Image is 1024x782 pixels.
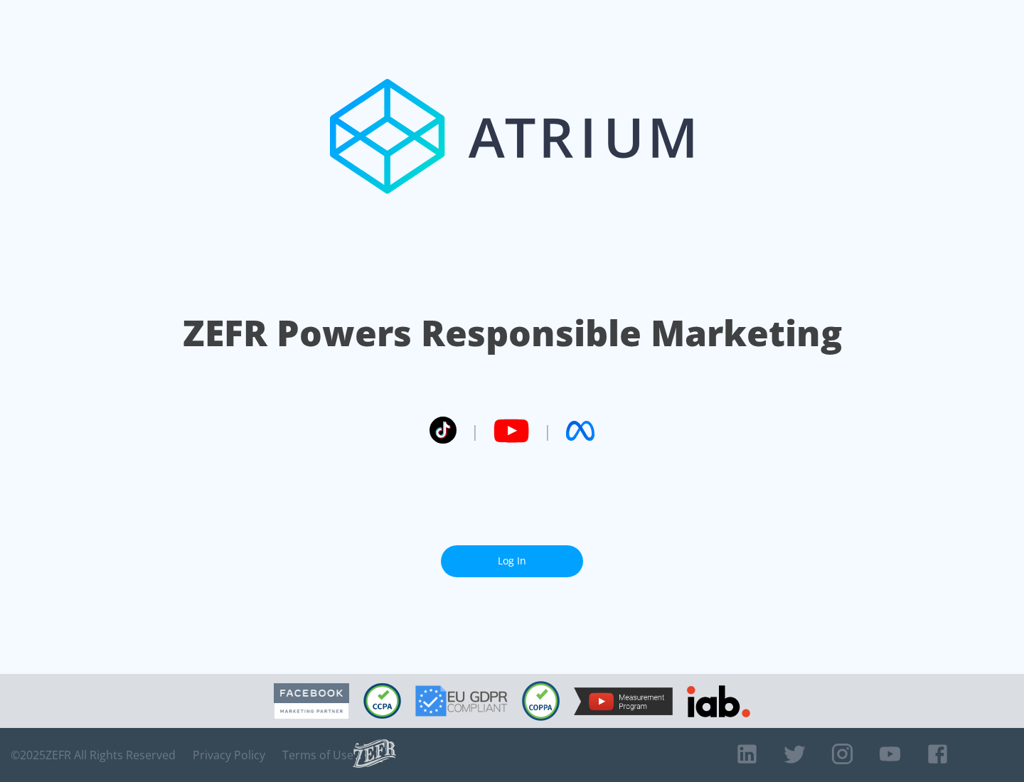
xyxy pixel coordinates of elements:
a: Terms of Use [282,748,353,762]
img: IAB [687,685,750,717]
img: COPPA Compliant [522,681,560,721]
span: | [543,420,552,441]
h1: ZEFR Powers Responsible Marketing [183,309,842,358]
a: Log In [441,545,583,577]
img: CCPA Compliant [363,683,401,719]
img: GDPR Compliant [415,685,508,717]
img: Facebook Marketing Partner [274,683,349,719]
a: Privacy Policy [193,748,265,762]
img: YouTube Measurement Program [574,687,673,715]
span: © 2025 ZEFR All Rights Reserved [11,748,176,762]
span: | [471,420,479,441]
